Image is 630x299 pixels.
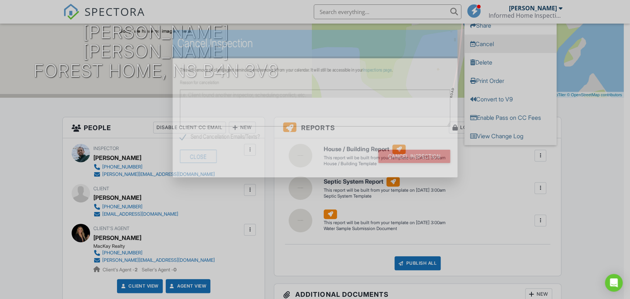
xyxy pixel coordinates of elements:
label: Reason for cancelation [180,80,219,85]
label: Send Cancellation Emails/Texts? [180,133,259,142]
input: Cancel Inspection [378,150,450,163]
div: Open Intercom Messenger [605,274,623,292]
p: This will remove all client/agent reminders and remove it from your calendar. It will still be ac... [180,67,450,73]
a: Inspections page [363,67,392,73]
h2: Cancel Inspection [178,36,452,51]
div: Close [180,150,216,163]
